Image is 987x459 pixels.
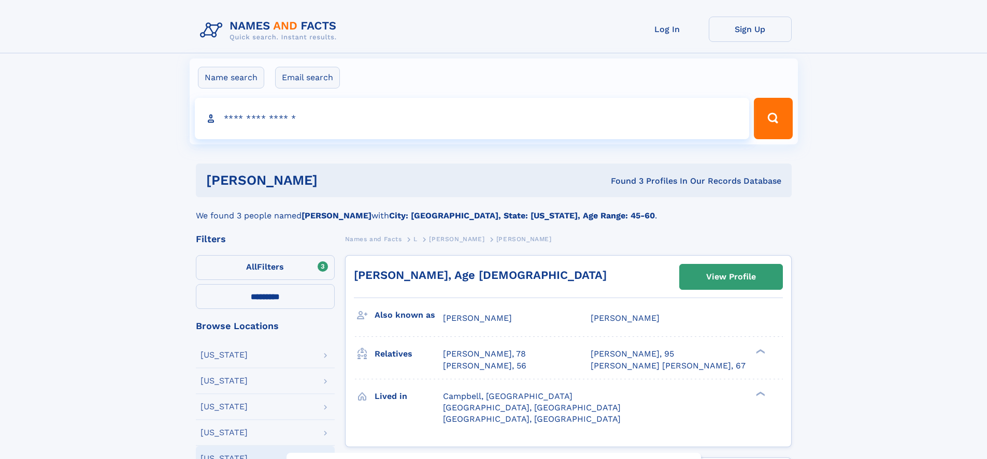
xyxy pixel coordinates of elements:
div: [US_STATE] [201,351,248,359]
span: [PERSON_NAME] [443,313,512,323]
span: [PERSON_NAME] [429,235,484,243]
h3: Lived in [375,388,443,405]
a: [PERSON_NAME], 56 [443,360,526,372]
label: Name search [198,67,264,88]
h3: Relatives [375,345,443,363]
a: [PERSON_NAME] [429,232,484,245]
img: Logo Names and Facts [196,17,345,45]
label: Email search [275,67,340,88]
a: [PERSON_NAME], 78 [443,348,526,360]
div: We found 3 people named with . [196,197,792,222]
span: All [246,262,257,272]
a: Log In [626,17,709,42]
a: Names and Facts [345,232,402,245]
span: Campbell, [GEOGRAPHIC_DATA] [443,391,573,401]
span: [PERSON_NAME] [591,313,660,323]
span: [GEOGRAPHIC_DATA], [GEOGRAPHIC_DATA] [443,403,621,412]
a: Sign Up [709,17,792,42]
div: [US_STATE] [201,428,248,437]
div: Filters [196,234,335,244]
a: [PERSON_NAME], 95 [591,348,674,360]
a: [PERSON_NAME] [PERSON_NAME], 67 [591,360,746,372]
a: L [413,232,418,245]
div: [US_STATE] [201,377,248,385]
div: Found 3 Profiles In Our Records Database [464,175,781,187]
a: [PERSON_NAME], Age [DEMOGRAPHIC_DATA] [354,269,607,282]
h3: Also known as [375,306,443,324]
h1: [PERSON_NAME] [206,174,464,187]
input: search input [195,98,750,139]
b: [PERSON_NAME] [302,211,371,220]
label: Filters [196,255,335,280]
div: Browse Locations [196,321,335,331]
span: [GEOGRAPHIC_DATA], [GEOGRAPHIC_DATA] [443,414,621,424]
div: View Profile [706,265,756,289]
div: ❯ [753,348,766,355]
b: City: [GEOGRAPHIC_DATA], State: [US_STATE], Age Range: 45-60 [389,211,655,220]
div: [US_STATE] [201,403,248,411]
span: L [413,235,418,243]
div: ❯ [753,390,766,397]
button: Search Button [754,98,792,139]
a: View Profile [680,264,782,289]
span: [PERSON_NAME] [496,235,552,243]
